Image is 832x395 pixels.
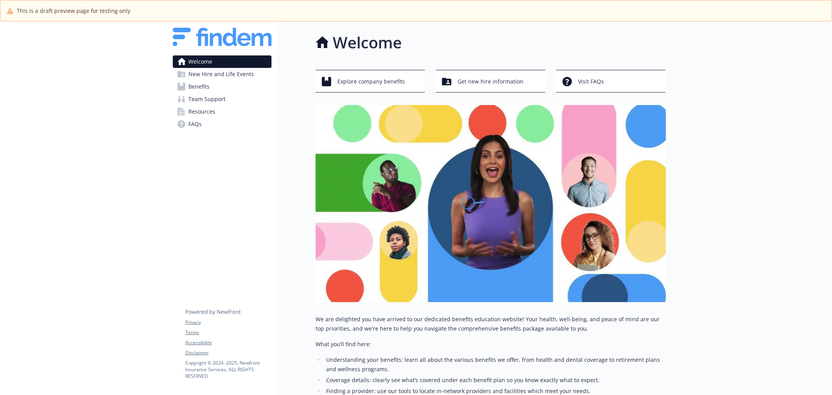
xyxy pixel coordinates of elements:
h1: Welcome [333,31,402,54]
a: New Hire and Life Events [173,68,271,80]
a: Team Support [173,93,271,105]
a: Privacy [185,319,271,326]
span: Benefits [188,80,209,93]
p: We are delighted you have arrived to our dedicated benefits education website! Your health, well-... [316,315,666,333]
p: What you’ll find here: [316,340,666,349]
a: FAQs [173,118,271,130]
span: Team Support [188,93,225,105]
span: This is a draft preview page for testing only [17,7,130,15]
span: Resources [188,105,215,118]
span: FAQs [188,118,202,130]
a: Welcome [173,55,271,68]
span: Get new hire information [458,74,523,89]
span: Welcome [188,55,212,68]
a: Disclaimer [185,349,271,356]
button: Get new hire information [436,70,545,93]
li: Coverage details: clearly see what’s covered under each benefit plan so you know exactly what to ... [324,375,666,385]
button: Explore company benefits [316,70,425,93]
img: overview page banner [316,105,666,302]
a: Accessibility [185,339,271,346]
a: Terms [185,329,271,336]
span: Visit FAQs [578,74,604,89]
p: Copyright © 2024 - 2025 , Newfront Insurance Services, ALL RIGHTS RESERVED [185,359,271,379]
span: Explore company benefits [337,74,405,89]
li: Understanding your benefits: learn all about the various benefits we offer, from health and denta... [324,355,666,374]
button: Visit FAQs [556,70,666,93]
a: Benefits [173,80,271,93]
a: Resources [173,105,271,118]
span: New Hire and Life Events [188,68,254,80]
